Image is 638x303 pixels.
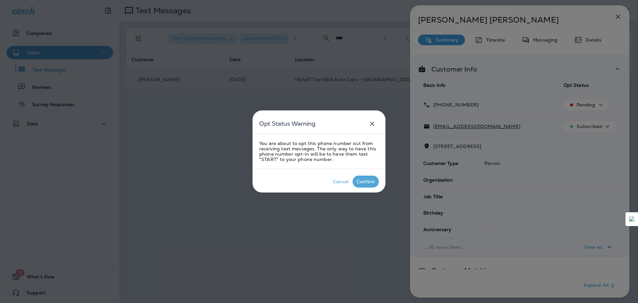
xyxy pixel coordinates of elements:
[353,176,379,188] button: Confirm
[629,216,635,222] img: Detect Auto
[333,179,349,184] div: Cancel
[259,141,379,162] p: You are about to opt this phone number out from receiving text messages. The only way to have thi...
[329,176,353,188] button: Cancel
[357,179,375,184] div: Confirm
[259,118,315,129] h5: Opt Status Warning
[366,117,379,130] button: close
